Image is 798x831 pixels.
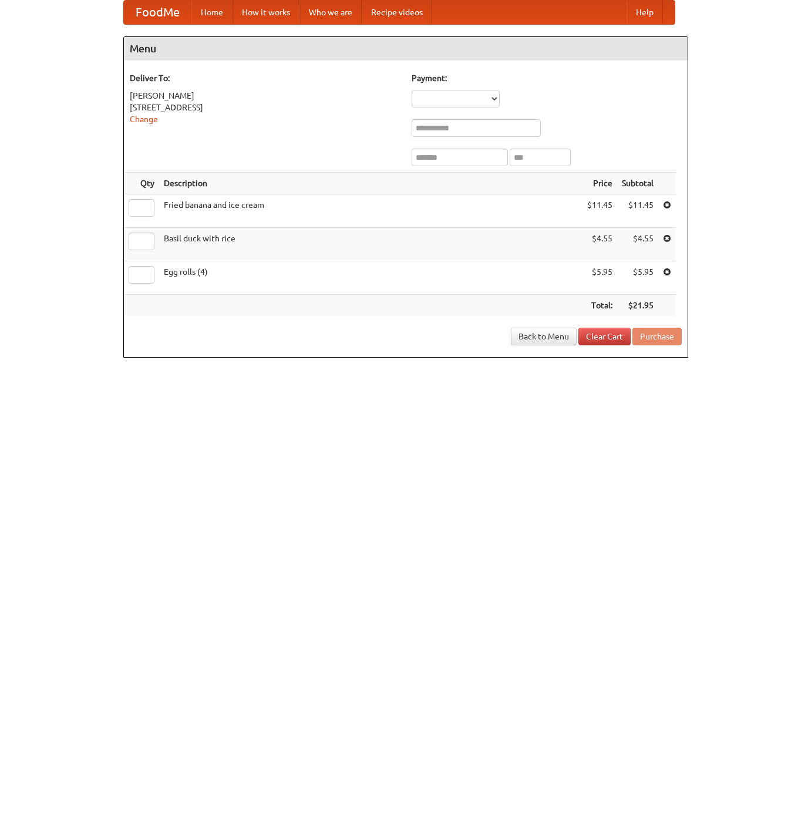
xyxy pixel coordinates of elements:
div: [STREET_ADDRESS] [130,102,400,113]
a: Help [627,1,663,24]
a: Change [130,115,158,124]
td: $5.95 [617,261,658,295]
a: How it works [233,1,299,24]
a: Clear Cart [578,328,631,345]
td: Fried banana and ice cream [159,194,582,228]
a: Who we are [299,1,362,24]
td: $11.45 [582,194,617,228]
td: $4.55 [617,228,658,261]
td: $11.45 [617,194,658,228]
td: Egg rolls (4) [159,261,582,295]
th: $21.95 [617,295,658,317]
th: Price [582,173,617,194]
a: FoodMe [124,1,191,24]
a: Recipe videos [362,1,432,24]
th: Description [159,173,582,194]
td: Basil duck with rice [159,228,582,261]
th: Total: [582,295,617,317]
button: Purchase [632,328,682,345]
th: Qty [124,173,159,194]
a: Back to Menu [511,328,577,345]
a: Home [191,1,233,24]
th: Subtotal [617,173,658,194]
h5: Deliver To: [130,72,400,84]
h4: Menu [124,37,688,60]
td: $4.55 [582,228,617,261]
h5: Payment: [412,72,682,84]
div: [PERSON_NAME] [130,90,400,102]
td: $5.95 [582,261,617,295]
